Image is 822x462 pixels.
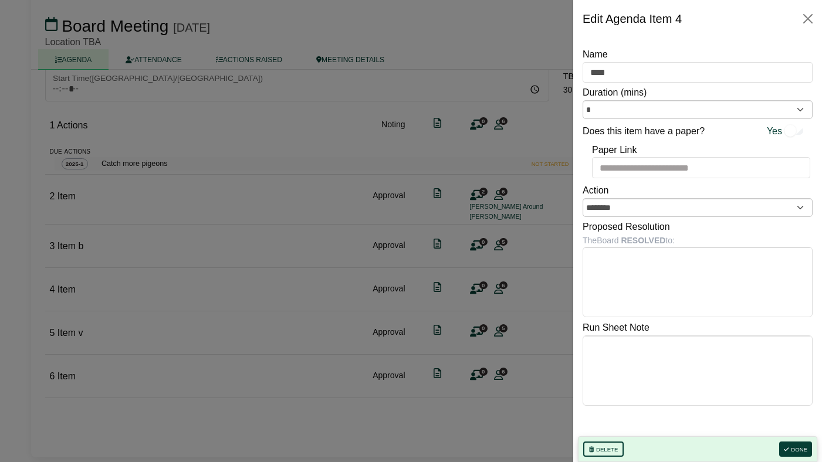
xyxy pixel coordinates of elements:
[583,234,813,247] div: The Board to:
[583,124,705,139] label: Does this item have a paper?
[621,236,665,245] b: RESOLVED
[767,124,782,139] span: Yes
[583,219,670,235] label: Proposed Resolution
[583,441,624,457] button: Delete
[583,9,682,28] div: Edit Agenda Item 4
[583,183,608,198] label: Action
[799,9,817,28] button: Close
[592,142,637,158] label: Paper Link
[583,47,608,62] label: Name
[583,85,647,100] label: Duration (mins)
[779,441,812,457] button: Done
[583,320,650,335] label: Run Sheet Note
